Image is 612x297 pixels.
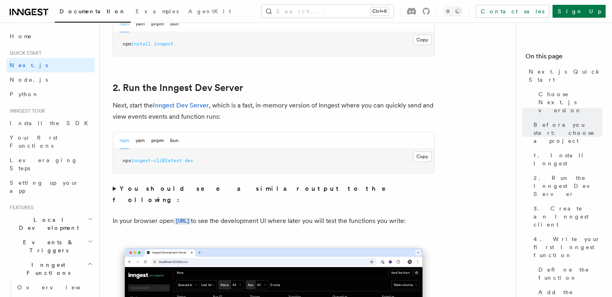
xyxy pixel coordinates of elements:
p: Next, start the , which is a fast, in-memory version of Inngest where you can quickly send and vi... [113,100,435,122]
a: Inngest Dev Server [153,101,209,109]
span: Node.js [10,76,48,83]
button: npm [120,16,129,32]
span: Next.js Quick Start [529,68,602,84]
span: Inngest tour [6,108,45,114]
span: Events & Triggers [6,238,88,254]
span: Overview [17,284,100,291]
strong: You should see a similar output to the following: [113,185,397,204]
span: Setting up your app [10,179,79,194]
a: Leveraging Steps [6,153,95,175]
span: inngest [154,41,173,47]
button: Copy [413,35,432,45]
button: yarn [136,132,145,149]
a: Python [6,87,95,101]
a: [URL] [174,217,191,225]
span: Examples [136,8,179,14]
button: Inngest Functions [6,258,95,280]
a: Next.js Quick Start [525,64,602,87]
button: bun [170,132,179,149]
span: npm [123,41,131,47]
kbd: Ctrl+K [371,7,389,15]
p: In your browser open to see the development UI where later you will test the functions you write: [113,215,435,227]
a: Next.js [6,58,95,72]
a: Overview [14,280,95,295]
span: Leveraging Steps [10,157,78,171]
span: 4. Write your first Inngest function [534,235,602,259]
a: 1. Install Inngest [530,148,602,171]
button: npm [120,132,129,149]
button: Toggle dark mode [443,6,462,16]
a: Install the SDK [6,116,95,130]
span: Choose Next.js version [538,90,602,114]
button: Search...Ctrl+K [262,5,394,18]
a: 4. Write your first Inngest function [530,232,602,262]
a: 2. Run the Inngest Dev Server [113,82,243,93]
a: Documentation [55,2,131,23]
a: Home [6,29,95,43]
span: Features [6,204,33,211]
button: Local Development [6,212,95,235]
button: Copy [413,151,432,162]
span: Install the SDK [10,120,93,126]
span: AgentKit [188,8,231,14]
a: Your first Functions [6,130,95,153]
button: bun [170,16,179,32]
span: Home [10,32,32,40]
a: 2. Run the Inngest Dev Server [530,171,602,201]
span: Local Development [6,216,88,232]
span: Define the function [538,266,602,282]
a: AgentKit [183,2,236,22]
a: Choose Next.js version [535,87,602,118]
a: Contact sales [476,5,549,18]
a: Examples [131,2,183,22]
span: Quick start [6,50,41,56]
span: dev [185,158,193,163]
button: pnpm [151,16,164,32]
span: npx [123,158,131,163]
a: Sign Up [552,5,606,18]
span: 2. Run the Inngest Dev Server [534,174,602,198]
code: [URL] [174,218,191,225]
span: Inngest Functions [6,261,87,277]
summary: You should see a similar output to the following: [113,183,435,206]
span: inngest-cli@latest [131,158,182,163]
button: yarn [136,16,145,32]
a: Define the function [535,262,602,285]
button: pnpm [151,132,164,149]
a: Node.js [6,72,95,87]
h4: On this page [525,52,602,64]
span: 3. Create an Inngest client [534,204,602,229]
span: Your first Functions [10,134,58,149]
span: Next.js [10,62,48,68]
span: install [131,41,151,47]
a: 3. Create an Inngest client [530,201,602,232]
button: Events & Triggers [6,235,95,258]
a: Before you start: choose a project [530,118,602,148]
span: Documentation [60,8,126,14]
span: Before you start: choose a project [534,121,602,145]
span: 1. Install Inngest [534,151,602,167]
span: Python [10,91,39,97]
a: Setting up your app [6,175,95,198]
